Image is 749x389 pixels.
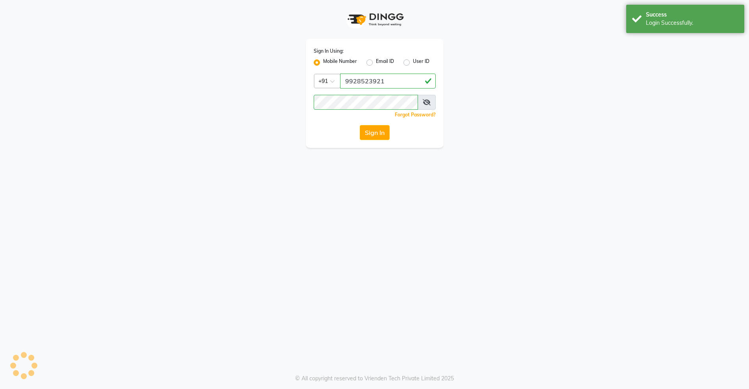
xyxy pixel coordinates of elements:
label: Sign In Using: [314,48,344,55]
input: Username [340,74,436,88]
input: Username [314,95,418,110]
div: Login Successfully. [646,19,738,27]
label: User ID [413,58,429,67]
label: Mobile Number [323,58,357,67]
img: logo1.svg [343,8,406,31]
a: Forgot Password? [395,112,436,118]
label: Email ID [376,58,394,67]
div: Success [646,11,738,19]
button: Sign In [360,125,390,140]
